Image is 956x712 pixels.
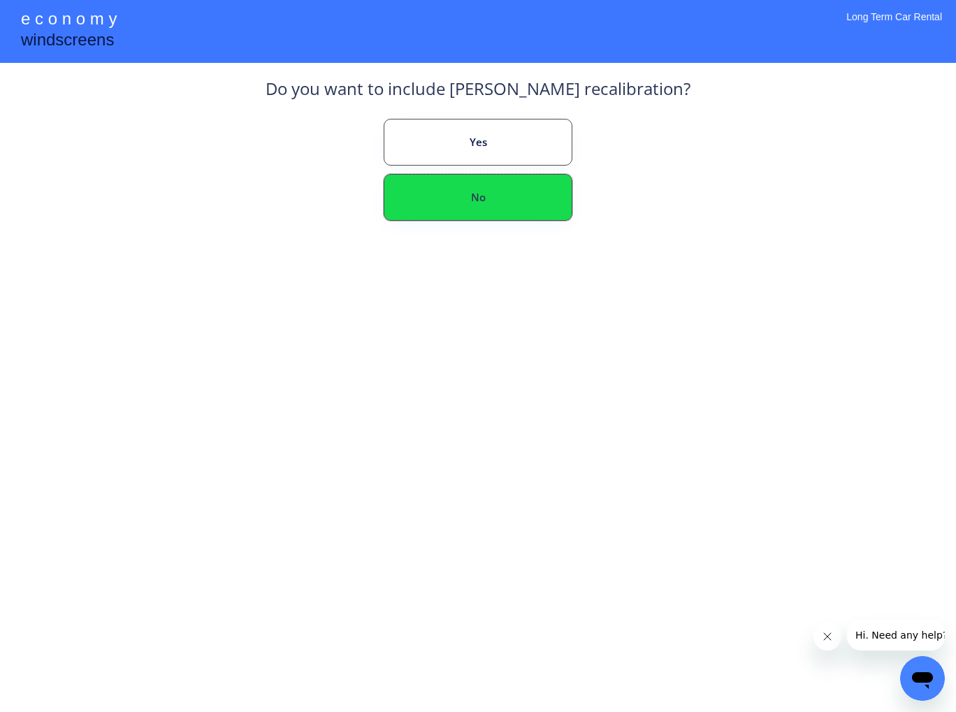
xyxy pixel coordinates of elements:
div: Do you want to include [PERSON_NAME] recalibration? [266,77,690,108]
iframe: Message from company [847,620,945,651]
iframe: Close message [813,623,841,651]
button: Yes [384,119,572,166]
div: Long Term Car Rental [846,10,942,42]
iframe: Button to launch messaging window [900,656,945,701]
button: No [384,174,572,221]
div: windscreens [21,28,114,55]
span: Hi. Need any help? [8,10,101,21]
div: e c o n o m y [21,7,117,34]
